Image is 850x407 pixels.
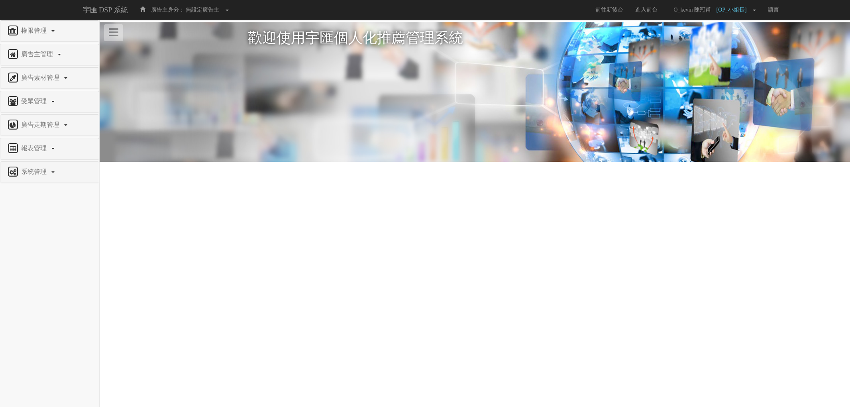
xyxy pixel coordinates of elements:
[717,7,751,13] span: [OP_小組長]
[19,74,63,81] span: 廣告素材管理
[19,27,51,34] span: 權限管理
[186,7,219,13] span: 無設定廣告主
[6,119,93,132] a: 廣告走期管理
[248,30,702,46] h1: 歡迎使用宇匯個人化推薦管理系統
[151,7,185,13] span: 廣告主身分：
[19,121,63,128] span: 廣告走期管理
[19,168,51,175] span: 系統管理
[19,98,51,104] span: 受眾管理
[6,72,93,85] a: 廣告素材管理
[6,95,93,108] a: 受眾管理
[19,145,51,151] span: 報表管理
[6,142,93,155] a: 報表管理
[6,48,93,61] a: 廣告主管理
[6,166,93,179] a: 系統管理
[6,25,93,37] a: 權限管理
[19,51,57,57] span: 廣告主管理
[669,7,715,13] span: O_kevin 陳冠甫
